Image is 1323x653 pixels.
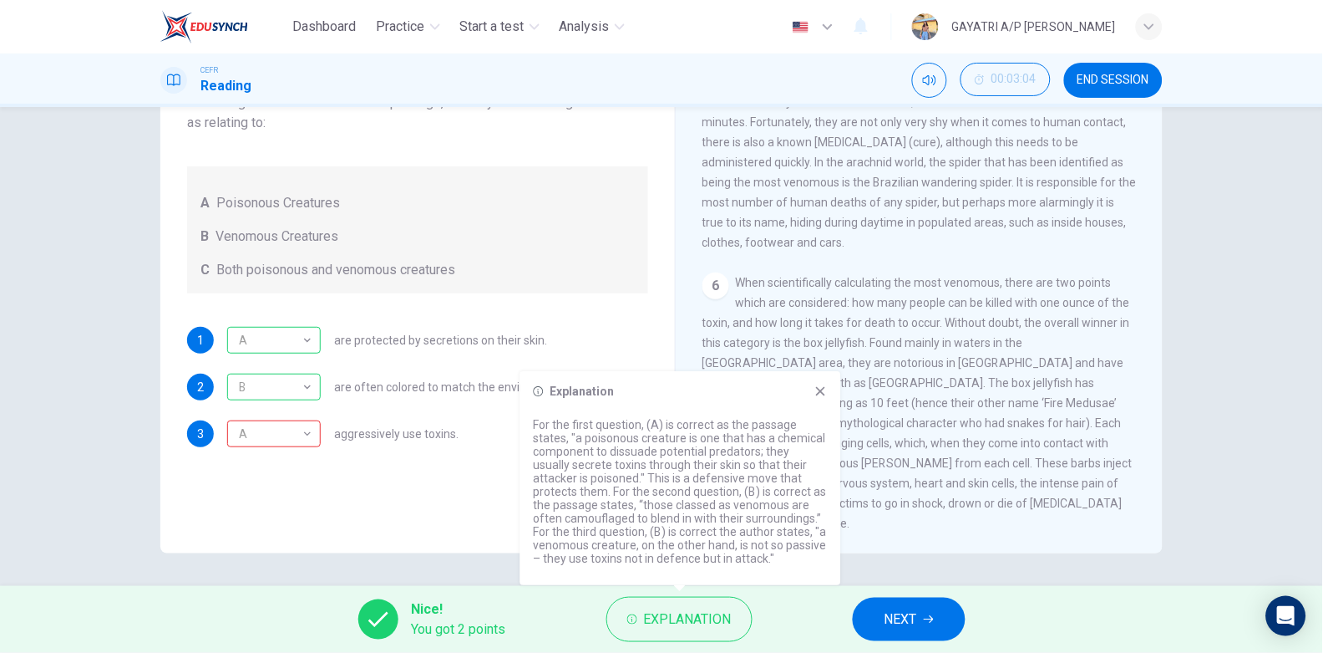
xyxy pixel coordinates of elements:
[160,10,248,43] img: EduSynch logo
[200,76,251,96] h1: Reading
[200,64,218,76] span: CEFR
[377,17,425,37] span: Practice
[550,385,615,398] h6: Explanation
[227,411,315,458] div: A
[200,260,210,280] span: C
[227,364,315,411] div: B
[227,317,315,365] div: A
[227,327,321,354] div: A
[197,334,204,346] span: 1
[334,381,568,393] span: are often colored to match the environment.
[912,63,947,98] div: Mute
[644,608,732,631] span: Explanation
[200,227,209,247] span: B
[885,608,917,631] span: NEXT
[216,260,455,280] span: Both poisonous and venomous creatures
[334,428,459,440] span: aggressively use toxins.
[412,620,506,640] span: You got 2 points
[215,227,338,247] span: Venomous Creatures
[790,21,811,33] img: en
[412,599,506,620] span: Nice!
[227,374,321,400] div: B
[702,276,1133,530] span: When scientifically calculating the most venomous, there are two points which are considered: how...
[200,193,210,213] span: A
[991,73,1037,86] span: 00:03:04
[293,17,357,37] span: Dashboard
[460,17,525,37] span: Start a test
[560,17,610,37] span: Analysis
[912,13,939,40] img: Profile picture
[197,381,204,393] span: 2
[961,63,1051,98] div: Hide
[952,17,1116,37] div: GAYATRI A/P [PERSON_NAME]
[227,421,321,447] div: B
[534,418,828,565] p: For the first question, (A) is correct as the passage states, "a poisonous creature is one that h...
[197,428,204,440] span: 3
[216,193,340,213] span: Poisonous Creatures
[1077,74,1149,87] span: END SESSION
[702,273,729,299] div: 6
[334,334,547,346] span: are protected by secretions on their skin.
[1266,596,1306,636] div: Open Intercom Messenger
